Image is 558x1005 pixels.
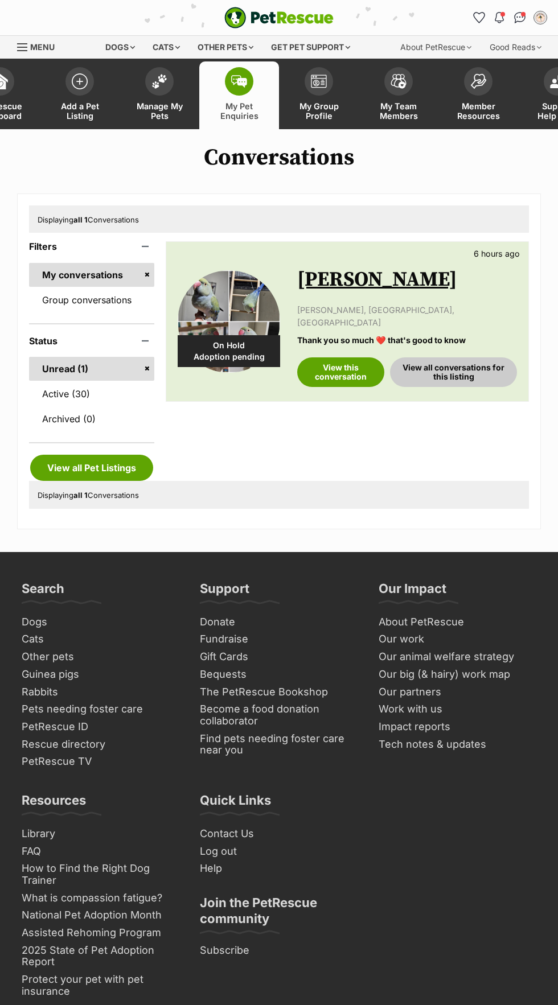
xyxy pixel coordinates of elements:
div: About PetRescue [392,36,479,59]
img: group-profile-icon-3fa3cf56718a62981997c0bc7e787c4b2cf8bcc04b72c1350f741eb67cf2f40e.svg [311,75,327,88]
h3: Support [200,580,249,603]
img: chat-41dd97257d64d25036548639549fe6c8038ab92f7586957e7f3b1b290dea8141.svg [514,12,526,23]
a: My conversations [29,263,154,287]
a: View all Pet Listings [30,455,153,481]
a: Archived (0) [29,407,154,431]
img: team-members-icon-5396bd8760b3fe7c0b43da4ab00e1e3bb1a5d9ba89233759b79545d2d3fc5d0d.svg [391,74,407,89]
a: Our big (& hairy) work map [374,666,541,683]
div: Good Reads [482,36,549,59]
strong: all 1 [73,215,88,224]
a: Manage My Pets [120,61,199,129]
a: The PetRescue Bookshop [195,683,362,701]
a: Conversations [511,9,529,27]
h3: Search [22,580,64,603]
a: View all conversations for this listing [390,357,517,387]
a: Unread (1) [29,357,154,381]
header: Filters [29,241,154,252]
img: member-resources-icon-8e73f808a243e03378d46382f2149f9095a855e16c252ad45f914b54edf8863c.svg [470,73,486,89]
h3: Quick Links [200,792,271,815]
a: Fundraise [195,631,362,648]
button: Notifications [490,9,508,27]
a: Favourites [470,9,488,27]
a: PetRescue [224,7,334,28]
img: add-pet-listing-icon-0afa8454b4691262ce3f59096e99ab1cd57d4a30225e0717b998d2c9b9846f56.svg [72,73,88,89]
a: Assisted Rehoming Program [17,924,184,942]
a: Rabbits [17,683,184,701]
div: On Hold [178,335,280,367]
a: How to Find the Right Dog Trainer [17,860,184,889]
a: Add a Pet Listing [40,61,120,129]
img: Stevie [178,270,280,373]
a: Help [195,860,362,878]
a: Member Resources [438,61,518,129]
span: My Group Profile [293,101,344,121]
img: Mon C profile pic [535,12,546,23]
a: Gift Cards [195,648,362,666]
a: Subscribe [195,942,362,959]
a: 2025 State of Pet Adoption Report [17,942,184,971]
a: Pets needing foster care [17,701,184,718]
a: Protect your pet with pet insurance [17,971,184,1000]
span: My Team Members [373,101,424,121]
img: manage-my-pets-icon-02211641906a0b7f246fdf0571729dbe1e7629f14944591b6c1af311fb30b64b.svg [151,74,167,89]
a: PetRescue ID [17,718,184,736]
a: Tech notes & updates [374,736,541,753]
div: Get pet support [263,36,358,59]
a: Group conversations [29,288,154,312]
a: Our partners [374,683,541,701]
div: Dogs [97,36,143,59]
a: My Team Members [359,61,438,129]
a: My Pet Enquiries [199,61,279,129]
p: 6 hours ago [474,248,520,260]
a: Cats [17,631,184,648]
a: Log out [195,843,362,860]
ul: Account quick links [470,9,549,27]
span: Menu [30,42,55,52]
a: FAQ [17,843,184,860]
h3: Resources [22,792,86,815]
a: Become a food donation collaborator [195,701,362,730]
header: Status [29,336,154,346]
span: Displaying Conversations [38,215,139,224]
img: logo-e224e6f780fb5917bec1dbf3a21bbac754714ae5b6737aabdf751b685950b380.svg [224,7,334,28]
p: [PERSON_NAME], [GEOGRAPHIC_DATA], [GEOGRAPHIC_DATA] [297,304,517,328]
a: What is compassion fatigue? [17,889,184,907]
span: Member Resources [453,101,504,121]
div: Cats [145,36,188,59]
a: Our work [374,631,541,648]
p: Thank you so much ❤️ that's good to know [297,334,517,346]
a: Contact Us [195,825,362,843]
span: Displaying Conversations [38,491,139,500]
strong: all 1 [73,491,88,500]
a: National Pet Adoption Month [17,907,184,924]
span: Manage My Pets [134,101,185,121]
a: Impact reports [374,718,541,736]
img: pet-enquiries-icon-7e3ad2cf08bfb03b45e93fb7055b45f3efa6380592205ae92323e6603595dc1f.svg [231,75,247,88]
img: notifications-46538b983faf8c2785f20acdc204bb7945ddae34d4c08c2a6579f10ce5e182be.svg [495,12,504,23]
button: My account [531,9,549,27]
a: View this conversation [297,357,384,387]
a: Guinea pigs [17,666,184,683]
a: Work with us [374,701,541,718]
a: Dogs [17,613,184,631]
span: My Pet Enquiries [214,101,265,121]
h3: Join the PetRescue community [200,895,358,933]
a: Bequests [195,666,362,683]
div: Other pets [190,36,261,59]
a: Library [17,825,184,843]
a: Other pets [17,648,184,666]
a: Our animal welfare strategy [374,648,541,666]
a: About PetRescue [374,613,541,631]
span: Adoption pending [178,351,280,363]
a: Rescue directory [17,736,184,753]
a: Donate [195,613,362,631]
a: My Group Profile [279,61,359,129]
a: [PERSON_NAME] [297,267,457,293]
a: Active (30) [29,382,154,406]
a: Menu [17,36,63,56]
a: PetRescue TV [17,753,184,771]
span: Add a Pet Listing [54,101,105,121]
h3: Our Impact [379,580,446,603]
a: Find pets needing foster care near you [195,730,362,759]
